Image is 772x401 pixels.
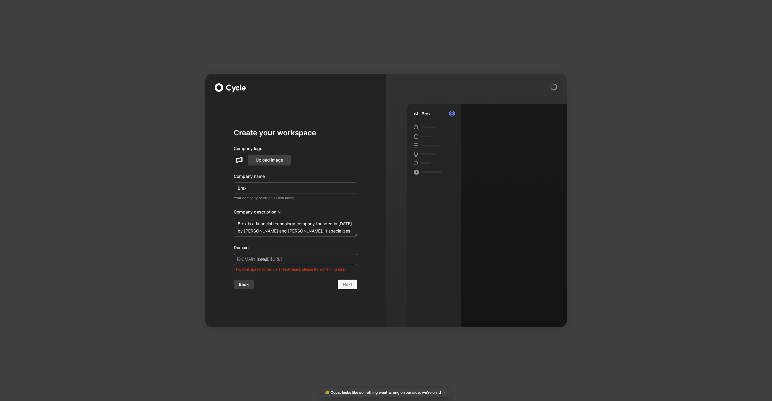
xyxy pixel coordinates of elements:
button: Upload image [248,155,291,165]
div: Company description [234,208,357,218]
input: Example [234,182,357,194]
div: Domain [234,244,357,251]
button: Back [234,280,254,289]
img: brex.com [413,111,419,117]
span: Upload image [256,156,283,164]
h1: Create your workspace [234,128,357,138]
div: 🧐 Oops, looks like something went wrong on our side, we’re on it! [323,388,450,397]
div: Company name [234,173,357,180]
span: Back [239,281,249,288]
p: Your company or organization name [234,195,357,201]
img: brex.com [234,155,245,165]
div: This workspace domain is already used, please try something else. [234,266,357,272]
div: Brex [422,110,431,117]
div: B [450,111,454,116]
span: [DOMAIN_NAME][URL] [237,255,282,263]
div: Company logo [234,145,357,155]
